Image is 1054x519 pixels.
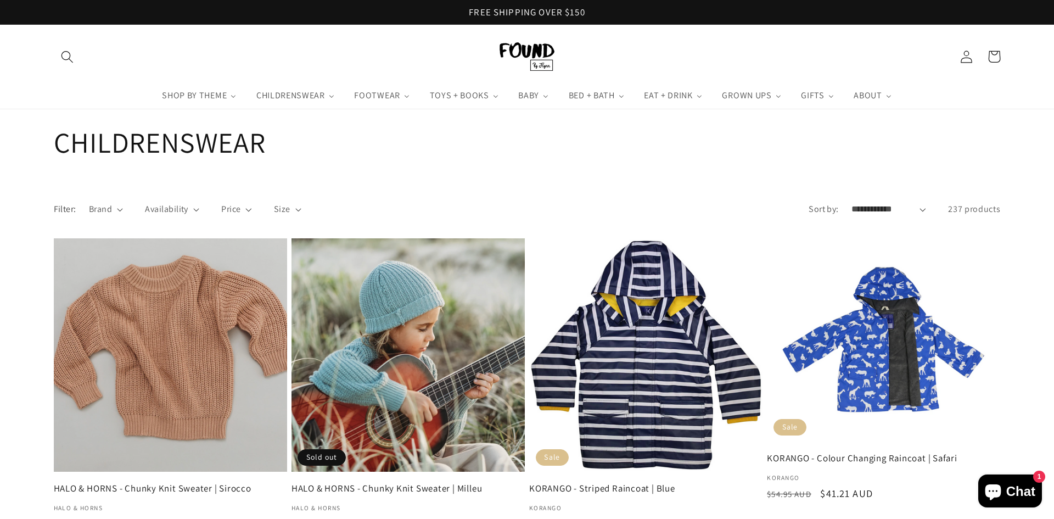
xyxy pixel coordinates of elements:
[634,82,712,109] a: EAT + DRINK
[152,82,246,109] a: SHOP BY THEME
[428,90,490,101] span: TOYS + BOOKS
[844,82,902,109] a: ABOUT
[54,43,82,71] summary: Search
[160,90,228,101] span: SHOP BY THEME
[420,82,509,109] a: TOYS + BOOKS
[509,82,559,109] a: BABY
[713,82,792,109] a: GROWN UPS
[145,203,199,215] summary: Availability
[54,125,1001,161] h1: CHILDRENSWEAR
[799,90,825,101] span: GIFTS
[345,82,420,109] a: FOOTWEAR
[89,203,112,215] span: Brand
[642,90,694,101] span: EAT + DRINK
[809,203,839,215] label: Sort by:
[559,82,635,109] a: BED + BATH
[767,453,1000,464] a: KORANGO - Colour Changing Raincoat | Safari
[246,82,345,109] a: CHILDRENSWEAR
[720,90,772,101] span: GROWN UPS
[975,475,1045,510] inbox-online-store-chat: Shopify online store chat
[274,203,290,215] span: Size
[54,203,76,215] h2: Filter:
[274,203,301,215] summary: Size
[529,483,763,494] a: KORANGO - Striped Raincoat | Blue
[291,483,525,494] a: HALO & HORNS - Chunky Knit Sweater | Milleu
[54,483,287,494] a: HALO & HORNS - Chunky Knit Sweater | Sirocco
[89,203,123,215] summary: Brand
[500,42,554,71] img: FOUND By Flynn logo
[791,82,844,109] a: GIFTS
[851,90,883,101] span: ABOUT
[145,203,188,215] span: Availability
[221,203,251,215] summary: Price
[352,90,401,101] span: FOOTWEAR
[948,203,1000,215] span: 237 products
[254,90,326,101] span: CHILDRENSWEAR
[516,90,540,101] span: BABY
[221,203,240,215] span: Price
[567,90,616,101] span: BED + BATH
